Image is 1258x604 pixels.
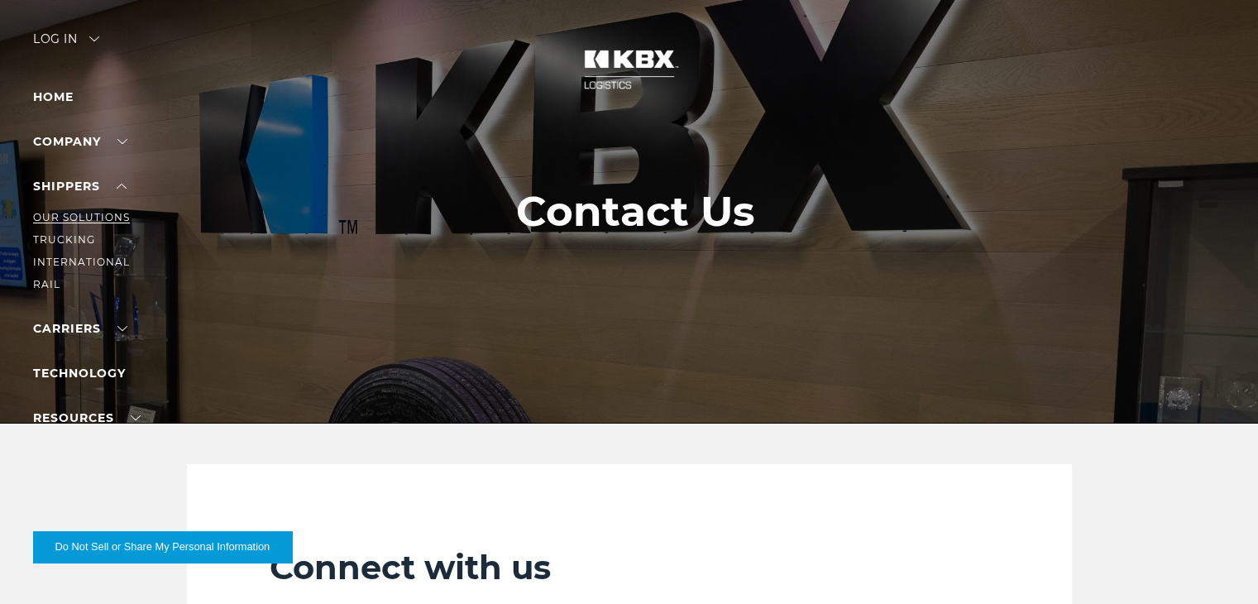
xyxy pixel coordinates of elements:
a: Home [33,89,74,104]
a: Our Solutions [33,211,130,223]
a: Company [33,134,127,149]
a: Technology [33,366,126,381]
a: Trucking [33,233,95,246]
img: kbx logo [567,33,691,106]
a: RAIL [33,278,60,290]
a: International [33,256,130,268]
div: Log in [33,33,99,57]
a: SHIPPERS [33,179,127,194]
a: Carriers [33,321,127,336]
img: arrow [89,36,99,41]
a: RESOURCES [33,410,141,425]
iframe: Chat Widget [1175,525,1258,604]
h2: Connect with us [270,547,989,588]
button: Do Not Sell or Share My Personal Information [33,531,292,563]
h1: Contact Us [516,188,755,236]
